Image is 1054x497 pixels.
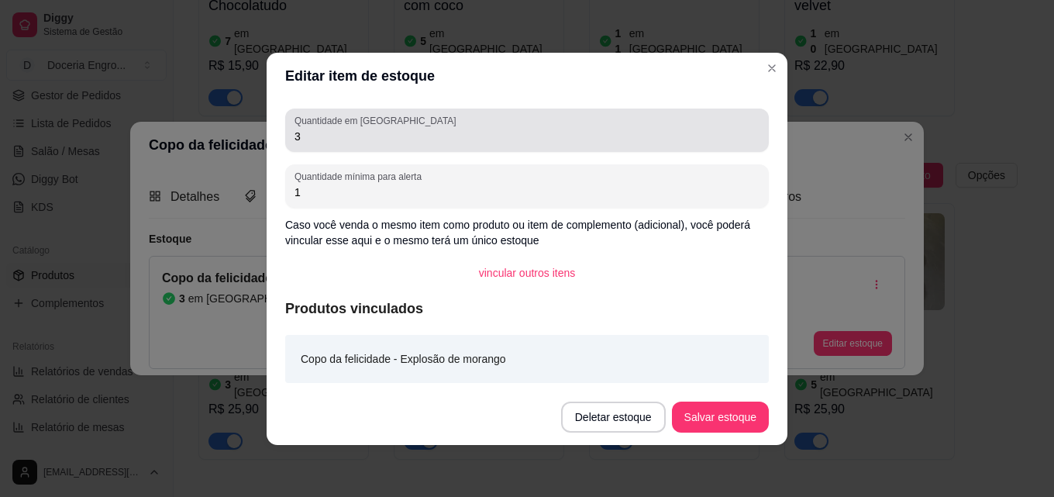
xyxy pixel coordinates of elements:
[561,402,666,433] button: Deletar estoque
[672,402,769,433] button: Salvar estoque
[467,257,588,288] button: vincular outros itens
[285,217,769,248] p: Caso você venda o mesmo item como produto ou item de complemento (adicional), você poderá vincula...
[285,298,769,319] article: Produtos vinculados
[294,114,461,127] label: Quantidade em [GEOGRAPHIC_DATA]
[759,56,784,81] button: Close
[267,53,787,99] header: Editar item de estoque
[294,129,759,144] input: Quantidade em estoque
[294,185,759,200] input: Quantidade mínima para alerta
[294,170,427,183] label: Quantidade mínima para alerta
[301,350,506,368] article: Copo da felicidade - Explosão de morango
